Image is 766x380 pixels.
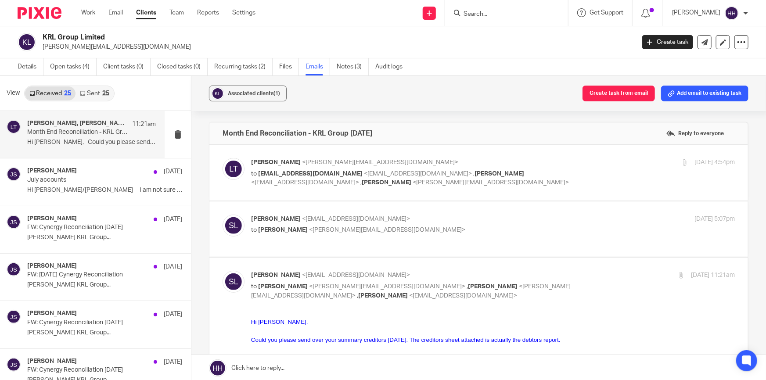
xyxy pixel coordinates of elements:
span: , [357,293,358,299]
span: , [360,179,362,186]
a: Clients [136,8,156,17]
span: <[PERSON_NAME][EMAIL_ADDRESS][DOMAIN_NAME]> [413,179,569,186]
p: [DATE] [164,215,182,224]
p: [DATE] [164,167,182,176]
img: svg%3E [7,215,21,229]
p: Month End Reconciliation - KRL Group [DATE] [27,129,130,136]
span: <[EMAIL_ADDRESS][DOMAIN_NAME]> [302,216,410,222]
span: [PERSON_NAME] [258,227,308,233]
span: <[EMAIL_ADDRESS][DOMAIN_NAME]> [364,171,472,177]
span: Associated clients [228,91,280,96]
span: <[PERSON_NAME][EMAIL_ADDRESS][DOMAIN_NAME]> [309,283,465,290]
a: Work [81,8,95,17]
span: <[PERSON_NAME][EMAIL_ADDRESS][DOMAIN_NAME]> [302,159,458,165]
span: You don't often get email from . [2,207,225,213]
p: [PERSON_NAME] KRL Group... [27,234,182,241]
span: to [251,171,257,177]
span: [PERSON_NAME] [362,179,411,186]
a: Files [279,58,299,75]
h4: [PERSON_NAME] [27,167,77,175]
h4: [PERSON_NAME] [27,358,77,365]
p: [PERSON_NAME] KRL Group... [27,281,182,289]
p: July accounts [27,176,151,184]
span: [PERSON_NAME] [251,272,301,278]
a: Emails [306,58,330,75]
span: [PERSON_NAME] [358,293,408,299]
span: Get Support [590,10,623,16]
span: <[PERSON_NAME][EMAIL_ADDRESS][DOMAIN_NAME]> [251,283,571,299]
a: Settings [232,8,255,17]
img: svg%3E [7,262,21,276]
p: [DATE] [164,310,182,319]
p: FW: Cynergy Reconciliation [DATE] [27,224,151,231]
button: Create task from email [583,86,655,101]
a: Audit logs [375,58,409,75]
img: svg%3E [7,120,21,134]
p: [PERSON_NAME] KRL Group... [27,329,182,337]
span: View [7,89,20,98]
div: 25 [64,90,71,97]
img: svg%3E [18,33,36,51]
span: , [467,283,468,290]
span: <[EMAIL_ADDRESS][DOMAIN_NAME]> [302,272,410,278]
button: Associated clients(1) [209,86,287,101]
img: svg%3E [7,358,21,372]
p: FW: Cynergy Reconciliation [DATE] [27,319,151,326]
p: [DATE] [164,358,182,366]
h4: [PERSON_NAME], [PERSON_NAME] [27,120,128,127]
img: svg%3E [7,310,21,324]
p: 11:21am [132,120,156,129]
p: Hi [PERSON_NAME]/[PERSON_NAME] I am not sure if... [27,186,182,194]
p: Hi [PERSON_NAME], Could you please send over... [27,139,156,146]
span: to [251,283,257,290]
h4: [PERSON_NAME] [27,310,77,317]
p: [PERSON_NAME][EMAIL_ADDRESS][DOMAIN_NAME] [43,43,629,51]
a: Sent25 [76,86,113,100]
a: Reports [197,8,219,17]
p: [PERSON_NAME] [672,8,720,17]
p: [DATE] 4:54pm [694,158,735,167]
a: Client tasks (0) [103,58,151,75]
span: [PERSON_NAME] [468,283,518,290]
h4: [PERSON_NAME] [27,262,77,270]
input: Search [463,11,542,18]
a: Notes (3) [337,58,369,75]
img: svg%3E [223,215,245,237]
img: svg%3E [223,158,245,180]
a: Closed tasks (0) [157,58,208,75]
a: Details [18,58,43,75]
span: to [251,227,257,233]
a: Open tasks (4) [50,58,97,75]
span: , [473,171,475,177]
p: [DATE] [164,262,182,271]
span: [PERSON_NAME] [251,216,301,222]
span: [PERSON_NAME] [258,283,308,290]
a: [EMAIL_ADDRESS][DOMAIN_NAME] [72,207,161,213]
img: svg%3E [725,6,739,20]
p: [DATE] 11:21am [691,271,735,280]
a: Learn why this is important [162,207,225,213]
a: Received25 [25,86,76,100]
span: (1) [273,91,280,96]
a: Recurring tasks (2) [214,58,273,75]
img: svg%3E [7,167,21,181]
h4: Month End Reconciliation - KRL Group [DATE] [223,129,372,138]
img: Pixie [18,7,61,19]
b: Confidential - Limited Distribution [40,134,134,141]
span: <[PERSON_NAME][EMAIL_ADDRESS][DOMAIN_NAME]> [309,227,465,233]
span: <[EMAIL_ADDRESS][DOMAIN_NAME]> [251,179,359,186]
a: Email [108,8,123,17]
button: Add email to existing task [661,86,748,101]
p: [DATE] 5:07pm [694,215,735,224]
div: 25 [102,90,109,97]
h4: [PERSON_NAME] [27,215,77,222]
p: FW: [DATE] Cynergy Reconciliation [27,271,151,279]
h2: KRL Group Limited [43,33,512,42]
img: svg%3E [223,271,245,293]
span: [PERSON_NAME] [251,159,301,165]
span: [EMAIL_ADDRESS][DOMAIN_NAME] [258,171,363,177]
span: <[EMAIL_ADDRESS][DOMAIN_NAME]> [409,293,517,299]
span: [PERSON_NAME] [475,171,524,177]
p: FW: Cynergy Reconciliation [DATE] [27,366,151,374]
label: Reply to everyone [664,127,726,140]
